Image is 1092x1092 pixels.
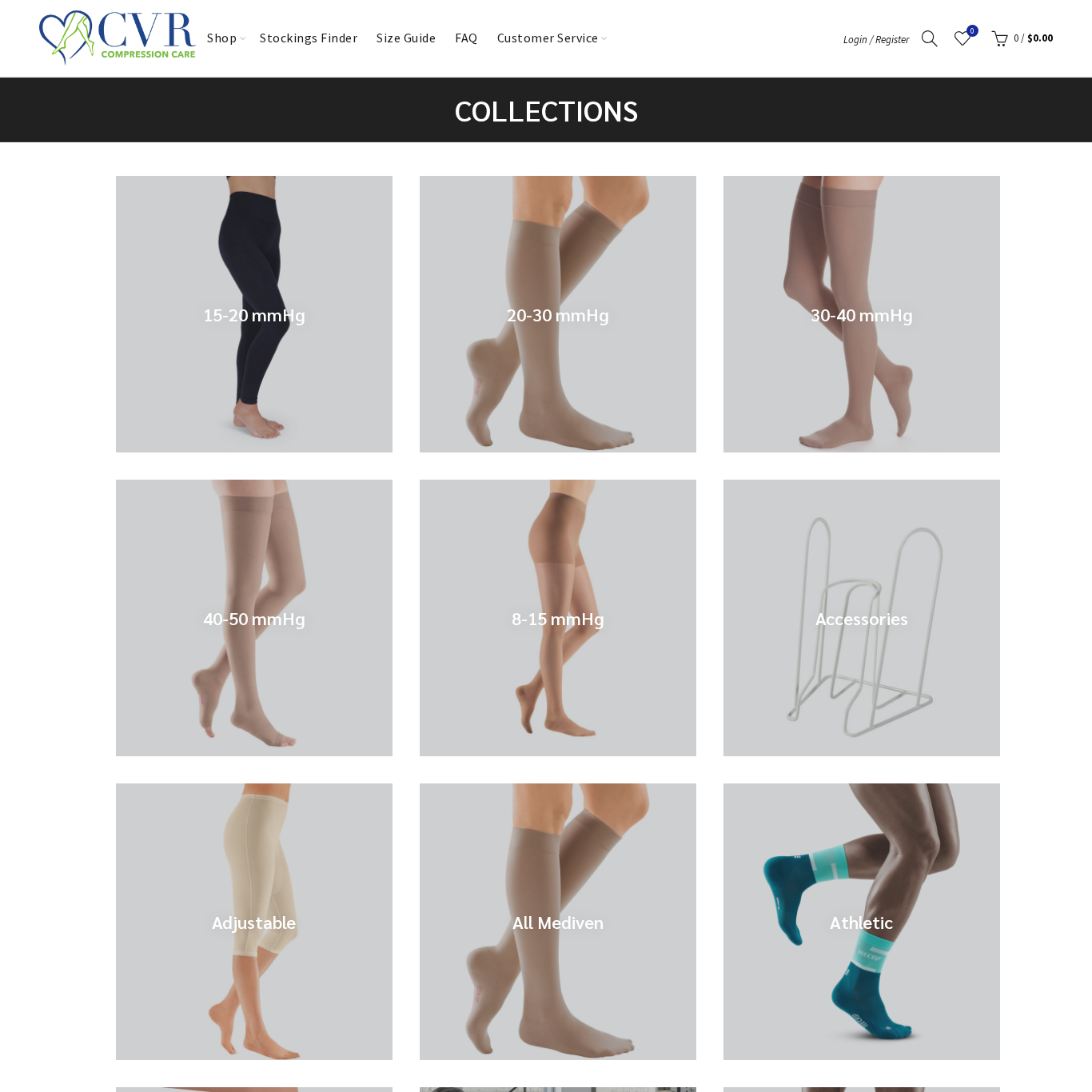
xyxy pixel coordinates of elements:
a: 30-40 mmHg [722,174,1002,454]
h3: All Mediven [420,910,696,935]
a: Accessories [722,478,1002,758]
a: 40-50 mmHg [114,478,394,758]
h3: Athletic [723,910,1000,935]
a: All Mediven [418,782,698,1062]
a: 8-15 mmHg [418,478,698,758]
img: CVR Compression Care [39,2,196,73]
a: Athletic [722,782,1002,1062]
h3: 40-50 mmHg [116,606,393,631]
span: 0 [966,25,978,37]
span: / [1021,31,1025,45]
h3: Accessories [723,606,1000,631]
h1: Collections [90,90,1002,130]
span: $0.00 [1027,31,1053,45]
a: Login / Register [843,32,909,47]
span: 0 [1014,31,1018,45]
h3: 15-20 mmHg [116,302,393,327]
h3: 8-15 mmHg [420,606,696,631]
a: Adjustable [114,782,394,1062]
a: Wishlist0 [951,26,974,50]
a: 15-20 mmHg [114,174,394,454]
h3: Adjustable [116,910,393,935]
a: 20-30 mmHg [418,174,698,454]
h3: 20-30 mmHg [420,302,696,327]
a: 0 / $0.00 [987,26,1053,50]
h3: 30-40 mmHg [723,302,1000,327]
